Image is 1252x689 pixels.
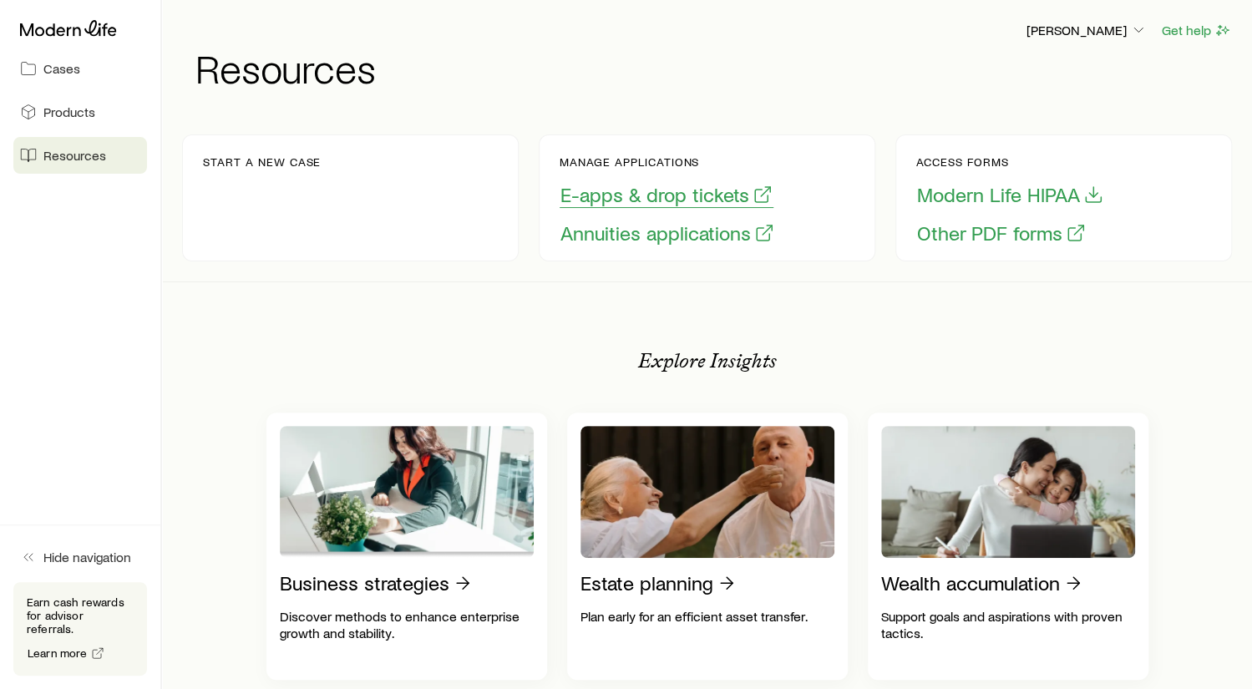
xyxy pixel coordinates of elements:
[13,94,147,130] a: Products
[580,426,834,558] img: Estate planning
[1161,21,1232,40] button: Get help
[560,182,773,208] button: E-apps & drop tickets
[13,137,147,174] a: Resources
[43,147,106,164] span: Resources
[881,426,1135,558] img: Wealth accumulation
[638,349,777,372] p: Explore Insights
[13,539,147,575] button: Hide navigation
[266,413,547,680] a: Business strategiesDiscover methods to enhance enterprise growth and stability.
[280,571,449,595] p: Business strategies
[916,220,1087,246] button: Other PDF forms
[43,549,131,565] span: Hide navigation
[881,571,1060,595] p: Wealth accumulation
[1026,21,1148,41] button: [PERSON_NAME]
[916,155,1104,169] p: Access forms
[27,595,134,636] p: Earn cash rewards for advisor referrals.
[580,608,834,625] p: Plan early for an efficient asset transfer.
[580,571,713,595] p: Estate planning
[916,182,1104,208] button: Modern Life HIPAA
[1026,22,1147,38] p: [PERSON_NAME]
[560,155,775,169] p: Manage applications
[567,413,848,680] a: Estate planningPlan early for an efficient asset transfer.
[13,50,147,87] a: Cases
[195,48,1232,88] h1: Resources
[13,582,147,676] div: Earn cash rewards for advisor referrals.Learn more
[280,426,534,558] img: Business strategies
[203,155,321,169] p: Start a new case
[43,104,95,120] span: Products
[881,608,1135,641] p: Support goals and aspirations with proven tactics.
[43,60,80,77] span: Cases
[560,220,775,246] button: Annuities applications
[280,608,534,641] p: Discover methods to enhance enterprise growth and stability.
[28,647,88,659] span: Learn more
[868,413,1148,680] a: Wealth accumulationSupport goals and aspirations with proven tactics.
